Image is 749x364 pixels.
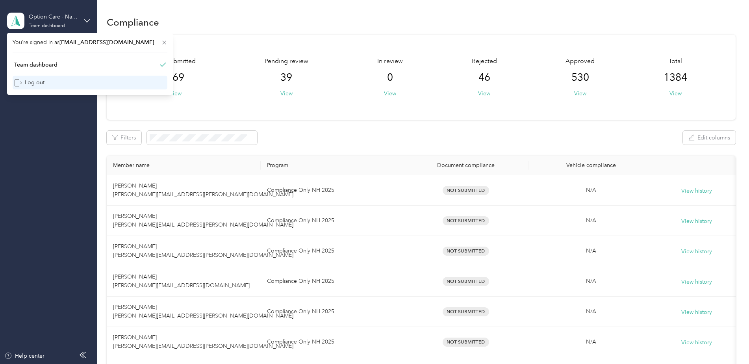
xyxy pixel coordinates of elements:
div: Log out [14,78,44,87]
button: View history [681,308,712,317]
span: N/A [586,308,596,315]
span: Not Submitted [443,247,489,256]
button: Edit columns [683,131,736,145]
span: Not Submitted [443,277,489,286]
div: Team dashboard [14,61,57,69]
td: Compliance Only NH 2025 [261,327,403,357]
button: View history [681,187,712,195]
span: N/A [586,217,596,224]
span: 1384 [664,71,687,84]
td: Compliance Only NH 2025 [261,206,403,236]
span: [EMAIL_ADDRESS][DOMAIN_NAME] [59,39,154,46]
button: View [280,89,293,98]
button: View [384,89,396,98]
button: View [169,89,182,98]
span: Approved [565,57,595,66]
span: [PERSON_NAME] [PERSON_NAME][EMAIL_ADDRESS][PERSON_NAME][DOMAIN_NAME] [113,182,293,198]
span: Not submitted [155,57,196,66]
span: [PERSON_NAME] [PERSON_NAME][EMAIL_ADDRESS][PERSON_NAME][DOMAIN_NAME] [113,243,293,258]
th: Program [261,156,403,175]
span: Not Submitted [443,186,489,195]
span: [PERSON_NAME] [PERSON_NAME][EMAIL_ADDRESS][PERSON_NAME][DOMAIN_NAME] [113,304,293,319]
button: Filters [107,131,141,145]
button: Help center [4,352,44,360]
div: Document compliance [410,162,523,169]
td: Compliance Only NH 2025 [261,297,403,327]
span: N/A [586,338,596,345]
h1: Compliance [107,18,159,26]
span: N/A [586,187,596,193]
iframe: Everlance-gr Chat Button Frame [705,320,749,364]
span: 46 [478,71,490,84]
span: [PERSON_NAME] [PERSON_NAME][EMAIL_ADDRESS][DOMAIN_NAME] [113,273,250,289]
span: [PERSON_NAME] [PERSON_NAME][EMAIL_ADDRESS][PERSON_NAME][DOMAIN_NAME] [113,334,293,349]
span: N/A [586,247,596,254]
span: 530 [571,71,589,84]
span: Rejected [472,57,497,66]
td: Compliance Only NH 2025 [261,236,403,266]
span: You’re signed in as [13,38,167,46]
span: N/A [586,278,596,284]
td: Compliance Only NH 2025 [261,175,403,206]
button: View [478,89,490,98]
span: 39 [280,71,292,84]
div: Vehicle compliance [535,162,648,169]
button: View history [681,247,712,256]
td: Compliance Only NH 2025 [261,266,403,297]
button: View [669,89,682,98]
span: Not Submitted [443,307,489,316]
span: Not Submitted [443,338,489,347]
span: 769 [167,71,184,84]
div: Team dashboard [29,24,65,28]
button: View history [681,278,712,286]
span: In review [377,57,403,66]
div: Option Care - Naven Health [29,13,78,21]
button: View history [681,217,712,226]
span: Pending review [265,57,308,66]
button: View history [681,338,712,347]
button: View [574,89,586,98]
th: Member name [107,156,261,175]
span: Total [669,57,682,66]
span: Not Submitted [443,216,489,225]
span: 0 [387,71,393,84]
span: [PERSON_NAME] [PERSON_NAME][EMAIL_ADDRESS][PERSON_NAME][DOMAIN_NAME] [113,213,293,228]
